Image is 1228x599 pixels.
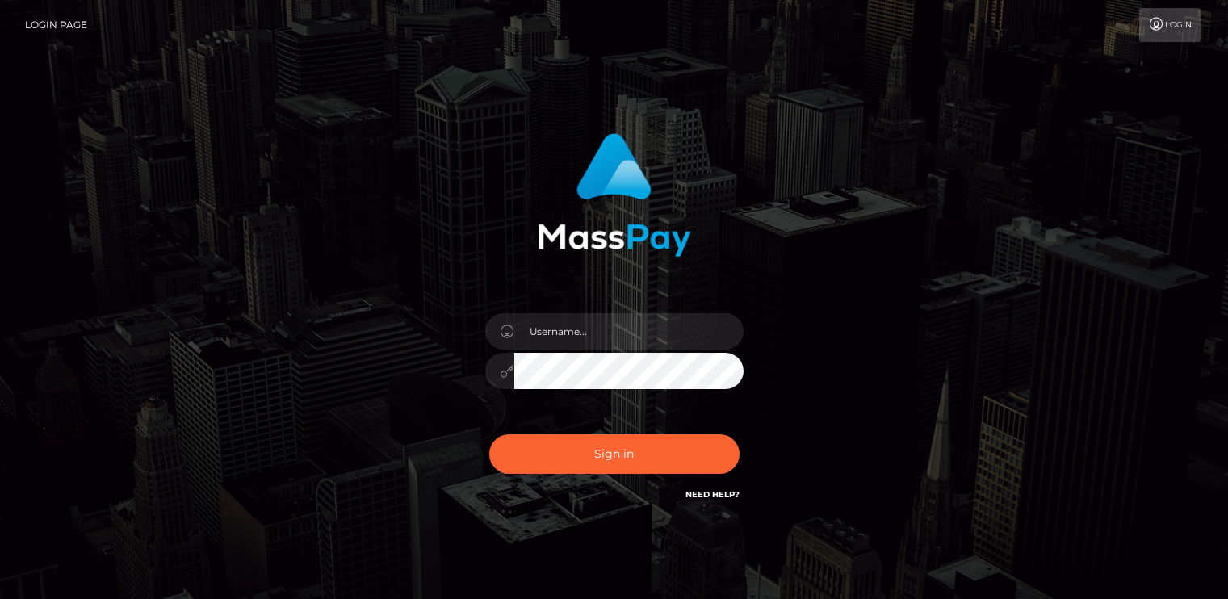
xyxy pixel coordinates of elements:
a: Need Help? [685,489,740,500]
img: MassPay Login [538,133,691,257]
a: Login [1139,8,1201,42]
input: Username... [514,313,744,350]
a: Login Page [25,8,87,42]
button: Sign in [489,434,740,474]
